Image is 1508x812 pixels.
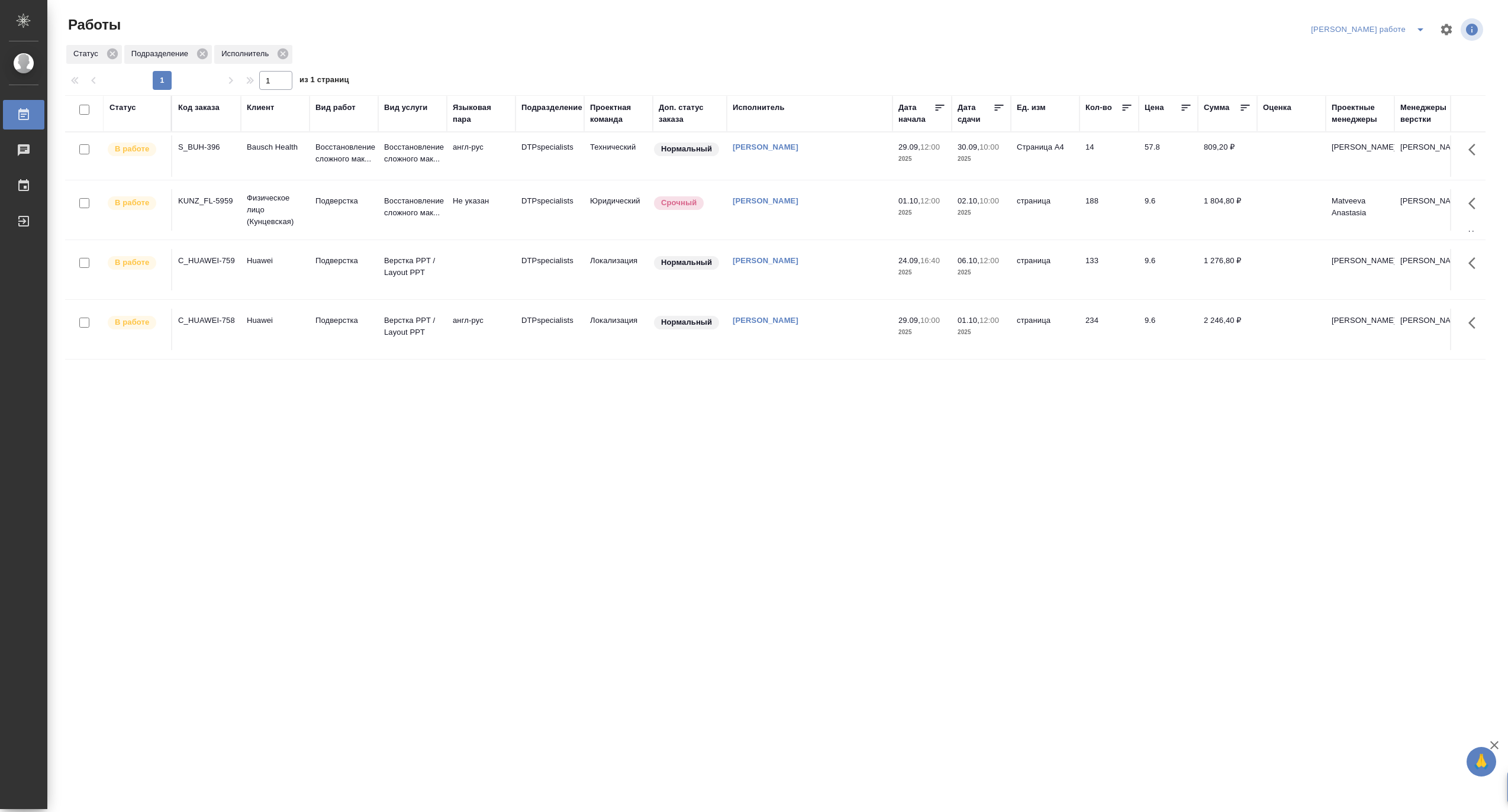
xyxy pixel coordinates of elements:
button: Здесь прячутся важные кнопки [1461,309,1490,337]
span: 🙏 [1471,749,1491,774]
p: Huawei [247,315,304,326]
td: Matveeva Anastasia [1326,189,1394,231]
p: 2025 [958,326,1005,338]
p: 10:00 [979,196,999,205]
td: Локализация [584,249,653,290]
td: DTPspecialists [515,249,584,290]
div: Исполнитель выполняет работу [107,195,165,211]
td: [PERSON_NAME] [1326,135,1394,177]
p: 10:00 [920,316,940,325]
p: Физическое лицо (Кунцевская) [247,192,304,228]
p: В работе [115,197,149,209]
p: 12:00 [920,143,940,151]
div: Подразделение [124,45,212,64]
td: 9.6 [1139,309,1198,350]
div: KUNZ_FL-5959 [178,195,235,207]
div: Языковая пара [453,102,510,125]
p: Исполнитель [221,48,273,60]
p: 29.09, [898,143,920,151]
td: англ-рус [447,309,515,350]
p: 16:40 [920,256,940,265]
div: Цена [1145,102,1164,114]
p: 10:00 [979,143,999,151]
p: Срочный [661,197,697,209]
a: [PERSON_NAME] [733,143,798,151]
p: Подразделение [131,48,192,60]
p: Статус [73,48,102,60]
p: 2025 [898,153,946,165]
div: C_HUAWEI-759 [178,255,235,267]
div: Статус [66,45,122,64]
button: Здесь прячутся важные кнопки [1461,135,1490,164]
a: [PERSON_NAME] [733,196,798,205]
p: 06.10, [958,256,979,265]
td: 57.8 [1139,135,1198,177]
div: Код заказа [178,102,220,114]
p: 24.09, [898,256,920,265]
td: DTPspecialists [515,189,584,231]
p: 29.09, [898,316,920,325]
div: Исполнитель выполняет работу [107,315,165,331]
p: 30.09, [958,143,979,151]
p: [PERSON_NAME] [1400,315,1457,326]
div: Вид услуги [384,102,428,114]
p: Подверстка [315,195,372,207]
div: Исполнитель [733,102,785,114]
button: Здесь прячутся важные кнопки [1461,189,1490,218]
p: Нормальный [661,257,712,268]
span: из 1 страниц [299,73,349,90]
td: Юридический [584,189,653,231]
div: Менеджеры верстки [1400,102,1457,125]
p: Верстка PPT / Layout PPT [384,315,441,338]
p: 2025 [898,326,946,338]
button: 🙏 [1467,747,1496,777]
p: 2025 [958,267,1005,279]
td: англ-рус [447,135,515,177]
a: [PERSON_NAME] [733,256,798,265]
td: Технический [584,135,653,177]
div: S_BUH-396 [178,141,235,153]
div: Исполнитель [214,45,292,64]
p: Подверстка [315,315,372,326]
p: 01.10, [898,196,920,205]
td: страница [1011,309,1080,350]
p: [PERSON_NAME] [1400,255,1457,267]
div: Сумма [1204,102,1229,114]
p: Нормальный [661,143,712,155]
td: 133 [1080,249,1139,290]
td: страница [1011,189,1080,231]
p: [PERSON_NAME] [1400,195,1457,207]
p: 2025 [958,153,1005,165]
p: 2025 [898,207,946,219]
div: Дата начала [898,102,934,125]
p: В работе [115,316,149,328]
p: 01.10, [958,316,979,325]
div: Дата сдачи [958,102,993,125]
div: Оценка [1263,102,1291,114]
td: 809,20 ₽ [1198,135,1257,177]
div: Ед. изм [1017,102,1046,114]
div: Доп. статус заказа [659,102,721,125]
td: страница [1011,249,1080,290]
p: Нормальный [661,316,712,328]
div: split button [1308,20,1432,39]
p: Верстка PPT / Layout PPT [384,255,441,279]
p: [PERSON_NAME] [1400,141,1457,153]
p: В работе [115,257,149,268]
p: 12:00 [979,316,999,325]
div: Клиент [247,102,274,114]
td: 1 276,80 ₽ [1198,249,1257,290]
td: DTPspecialists [515,309,584,350]
td: 9.6 [1139,189,1198,231]
td: Страница А4 [1011,135,1080,177]
div: Исполнитель выполняет работу [107,255,165,271]
a: [PERSON_NAME] [733,316,798,325]
td: Не указан [447,189,515,231]
p: Подверстка [315,255,372,267]
span: Работы [65,15,121,34]
div: Проектная команда [590,102,647,125]
div: Вид работ [315,102,356,114]
p: Huawei [247,255,304,267]
div: Кол-во [1085,102,1112,114]
div: Исполнитель выполняет работу [107,141,165,157]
